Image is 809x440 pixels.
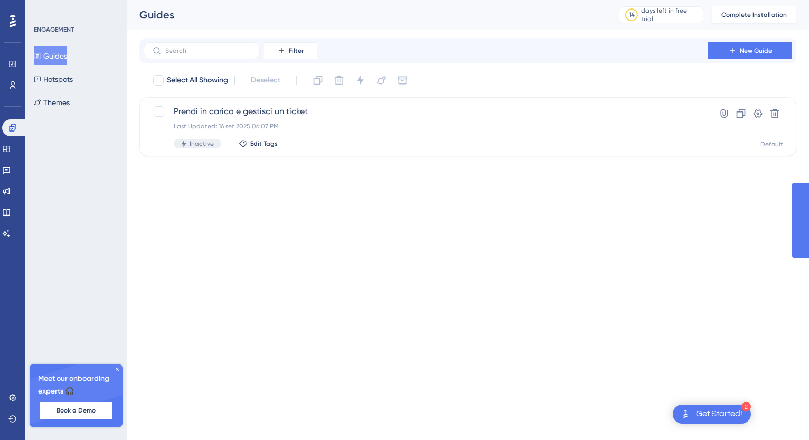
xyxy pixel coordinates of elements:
[174,105,678,118] span: Prendi in carico e gestisci un ticket
[38,372,114,398] span: Meet our onboarding experts 🎧
[239,139,278,148] button: Edit Tags
[289,46,304,55] span: Filter
[40,402,112,419] button: Book a Demo
[57,406,96,415] span: Book a Demo
[34,70,73,89] button: Hotspots
[190,139,214,148] span: Inactive
[251,74,280,87] span: Deselect
[139,7,592,22] div: Guides
[250,139,278,148] span: Edit Tags
[34,46,67,65] button: Guides
[679,408,692,420] img: launcher-image-alternative-text
[167,74,228,87] span: Select All Showing
[708,42,792,59] button: New Guide
[696,408,742,420] div: Get Started!
[760,140,783,148] div: Default
[174,122,678,130] div: Last Updated: 16 set 2025 06:07 PM
[712,6,796,23] button: Complete Installation
[165,47,251,54] input: Search
[629,11,635,19] div: 14
[765,398,796,430] iframe: UserGuiding AI Assistant Launcher
[241,71,290,90] button: Deselect
[673,405,751,424] div: Open Get Started! checklist, remaining modules: 2
[264,42,317,59] button: Filter
[721,11,787,19] span: Complete Installation
[34,93,70,112] button: Themes
[740,46,772,55] span: New Guide
[34,25,74,34] div: ENGAGEMENT
[741,402,751,411] div: 2
[641,6,700,23] div: days left in free trial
